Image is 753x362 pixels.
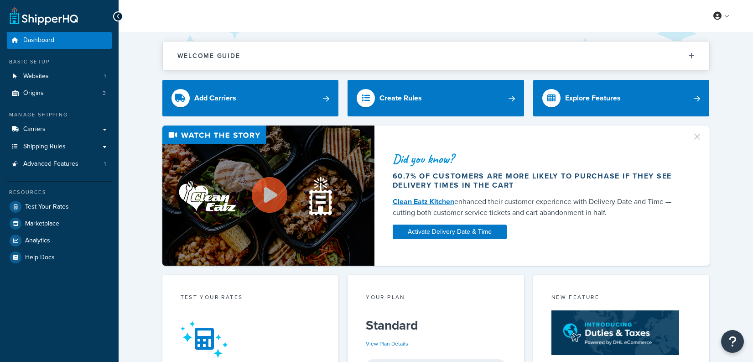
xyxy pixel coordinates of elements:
span: 1 [104,160,106,168]
a: Dashboard [7,32,112,49]
img: Video thumbnail [162,126,374,266]
a: Test Your Rates [7,199,112,215]
a: Origins3 [7,85,112,102]
div: Basic Setup [7,58,112,66]
div: Explore Features [565,92,621,105]
a: Advanced Features1 [7,156,112,173]
div: Add Carriers [194,92,236,105]
a: Carriers [7,121,112,138]
a: Add Carriers [162,80,339,116]
span: Help Docs [25,254,55,262]
div: enhanced their customer experience with Delivery Date and Time — cutting both customer service ti... [393,196,681,218]
a: Analytics [7,232,112,249]
span: Marketplace [25,220,59,228]
div: Your Plan [366,293,506,304]
h5: Standard [366,318,506,333]
li: Websites [7,68,112,85]
a: Shipping Rules [7,138,112,155]
span: Carriers [23,126,46,133]
div: Create Rules [379,92,422,105]
div: Manage Shipping [7,111,112,119]
span: 3 [103,89,106,97]
a: View Plan Details [366,340,408,348]
span: 1 [104,73,106,80]
div: Test your rates [181,293,321,304]
h2: Welcome Guide [177,52,240,59]
a: Websites1 [7,68,112,85]
div: 60.7% of customers are more likely to purchase if they see delivery times in the cart [393,172,681,190]
div: New Feature [551,293,691,304]
span: Advanced Features [23,160,78,168]
div: Resources [7,189,112,196]
a: Clean Eatz Kitchen [393,196,454,207]
span: Analytics [25,237,50,245]
button: Open Resource Center [721,330,744,353]
li: Origins [7,85,112,102]
a: Create Rules [348,80,524,116]
a: Help Docs [7,249,112,266]
span: Origins [23,89,44,97]
span: Websites [23,73,49,80]
span: Dashboard [23,37,54,44]
a: Marketplace [7,215,112,232]
li: Advanced Features [7,156,112,173]
button: Welcome Guide [163,42,709,70]
a: Explore Features [533,80,710,116]
div: Did you know? [393,152,681,165]
span: Shipping Rules [23,143,66,151]
a: Activate Delivery Date & Time [393,225,507,239]
span: Test Your Rates [25,203,69,211]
